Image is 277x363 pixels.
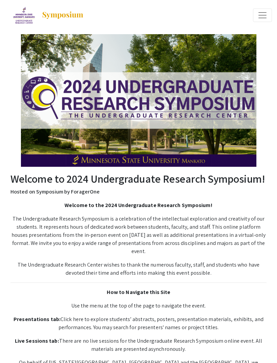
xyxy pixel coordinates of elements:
strong: Live Sessions tab: [15,337,59,344]
button: Expand or Collapse Menu [253,8,272,22]
p: Click here to explore students’ abstracts, posters, presentation materials, exhibits, and perform... [10,315,267,332]
img: Symposium by ForagerOne [42,11,84,19]
p: The Undergraduate Research Symposium is a celebration of the intellectual exploration and creativ... [10,215,267,255]
p: The Undergraduate Research Center wishes to thank the numerous faculty, staff, and students who h... [10,261,267,277]
img: 2024 Undergraduate Research Symposium [21,34,256,167]
p: Use the menu at the top of the page to navigate the event. [10,302,267,310]
strong: Presentations tab: [14,316,60,323]
strong: How to Navigate this Site [107,289,171,296]
p: There are no live sessions for the Undergraduate Research Symposium online event. All materials a... [10,337,267,353]
a: 2024 Undergraduate Research Symposium [5,7,84,24]
img: 2024 Undergraduate Research Symposium [13,7,35,24]
iframe: Chat [5,333,29,358]
strong: Welcome to the 2024 Undergraduate Research Symposium! [65,202,212,209]
h2: Welcome to 2024 Undergraduate Research Symposium! [10,172,267,185]
p: Hosted on Symposium by ForagerOne [10,188,267,196]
